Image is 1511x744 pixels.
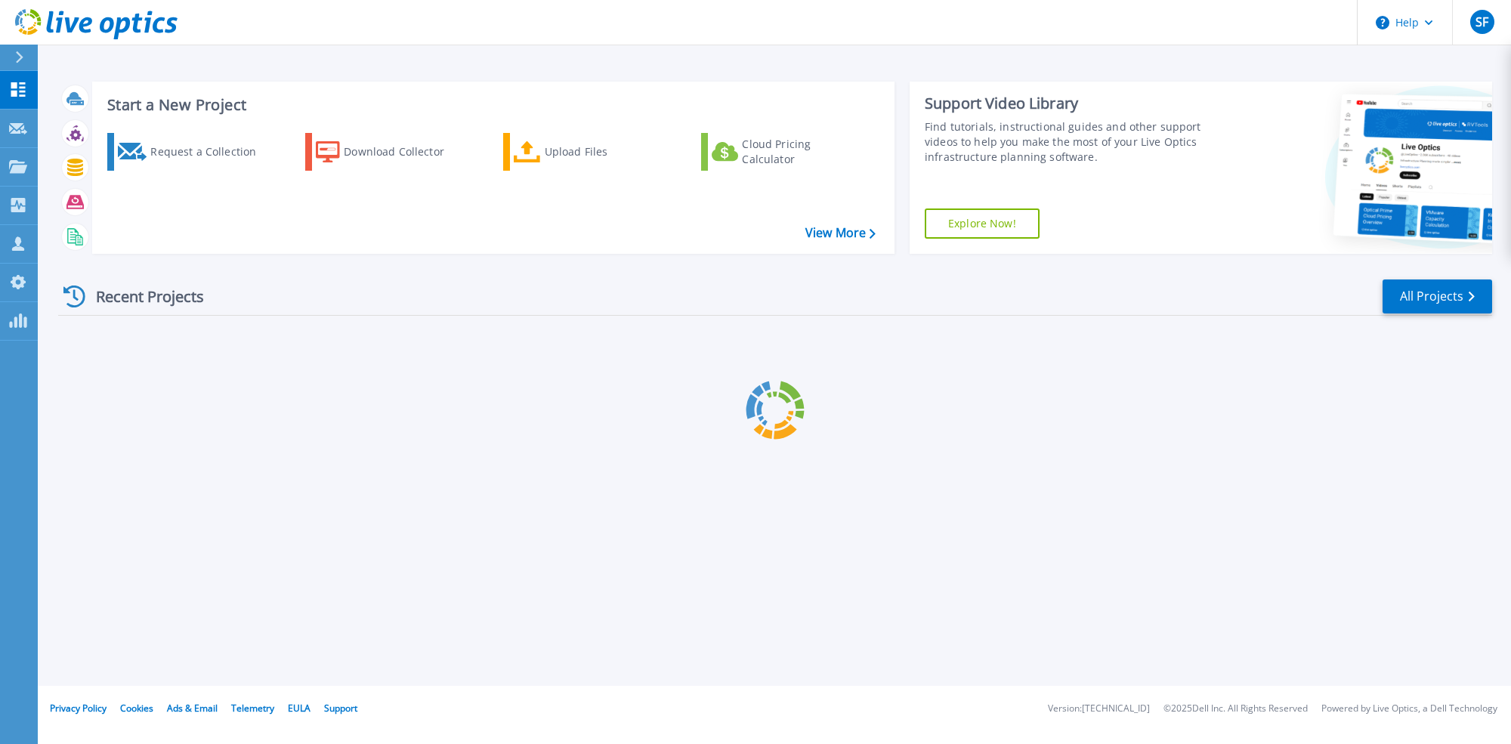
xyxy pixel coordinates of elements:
[1163,704,1308,714] li: © 2025 Dell Inc. All Rights Reserved
[925,119,1222,165] div: Find tutorials, instructional guides and other support videos to help you make the most of your L...
[503,133,672,171] a: Upload Files
[120,702,153,715] a: Cookies
[701,133,870,171] a: Cloud Pricing Calculator
[925,208,1040,239] a: Explore Now!
[107,97,875,113] h3: Start a New Project
[50,702,107,715] a: Privacy Policy
[231,702,274,715] a: Telemetry
[1383,279,1492,313] a: All Projects
[1475,16,1488,28] span: SF
[1048,704,1150,714] li: Version: [TECHNICAL_ID]
[925,94,1222,113] div: Support Video Library
[167,702,218,715] a: Ads & Email
[1321,704,1497,714] li: Powered by Live Optics, a Dell Technology
[150,137,271,167] div: Request a Collection
[107,133,276,171] a: Request a Collection
[58,278,224,315] div: Recent Projects
[344,137,465,167] div: Download Collector
[305,133,474,171] a: Download Collector
[742,137,863,167] div: Cloud Pricing Calculator
[288,702,311,715] a: EULA
[324,702,357,715] a: Support
[805,226,876,240] a: View More
[545,137,666,167] div: Upload Files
